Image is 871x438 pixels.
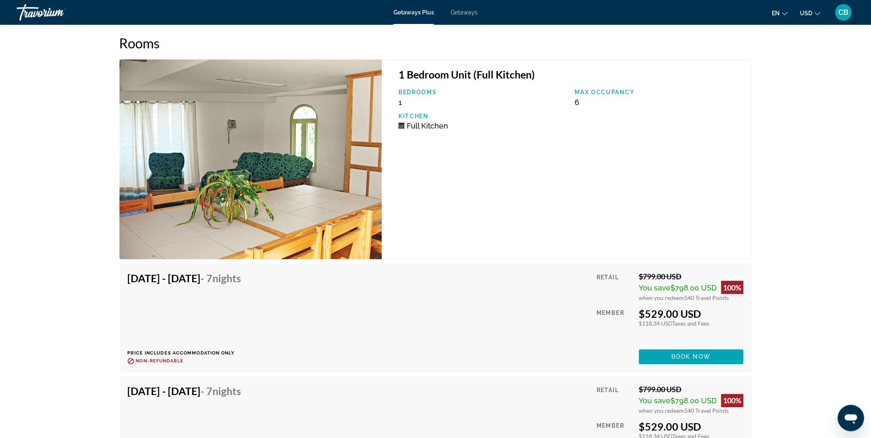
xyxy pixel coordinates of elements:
span: $798.00 USD [671,283,717,292]
span: when you redeem [639,294,685,301]
h2: Rooms [119,35,752,51]
span: 6 [575,98,580,107]
div: Retail [597,385,632,414]
span: USD [800,10,813,17]
span: when you redeem [639,407,685,414]
h3: 1 Bedroom Unit (Full Kitchen) [399,68,743,81]
img: Sandy Point Beach Club [119,60,382,259]
span: 540 Travel Points [685,407,729,414]
div: Member [597,307,632,343]
button: Change currency [800,7,821,19]
span: 540 Travel Points [685,294,729,301]
div: $529.00 USD [639,421,744,433]
span: CB [839,8,849,17]
span: $798.00 USD [671,397,717,405]
div: $118.34 USD [639,320,744,327]
div: Retail [597,272,632,301]
div: 100% [721,281,744,294]
span: Book now [672,354,711,360]
p: Kitchen [399,113,567,119]
span: Non-refundable [136,359,184,364]
span: Nights [213,272,241,284]
span: - 7 [201,272,241,284]
h4: [DATE] - [DATE] [128,385,241,398]
span: You save [639,397,671,405]
iframe: Button to launch messaging window [838,405,864,431]
button: User Menu [833,4,854,21]
p: Price includes accommodation only [128,351,248,356]
span: You save [639,283,671,292]
span: en [772,10,780,17]
a: Travorium [17,2,99,23]
div: $529.00 USD [639,307,744,320]
p: Bedrooms [399,89,567,95]
span: 1 [399,98,402,107]
span: - 7 [201,385,241,398]
div: $799.00 USD [639,385,744,394]
a: Getaways [451,9,477,16]
div: $799.00 USD [639,272,744,281]
a: Getaways Plus [394,9,434,16]
span: Taxes and Fees [673,320,710,327]
span: Nights [213,385,241,398]
h4: [DATE] - [DATE] [128,272,241,284]
div: 100% [721,394,744,407]
p: Max Occupancy [575,89,743,95]
button: Change language [772,7,788,19]
button: Book now [639,350,744,364]
span: Full Kitchen [407,121,448,130]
